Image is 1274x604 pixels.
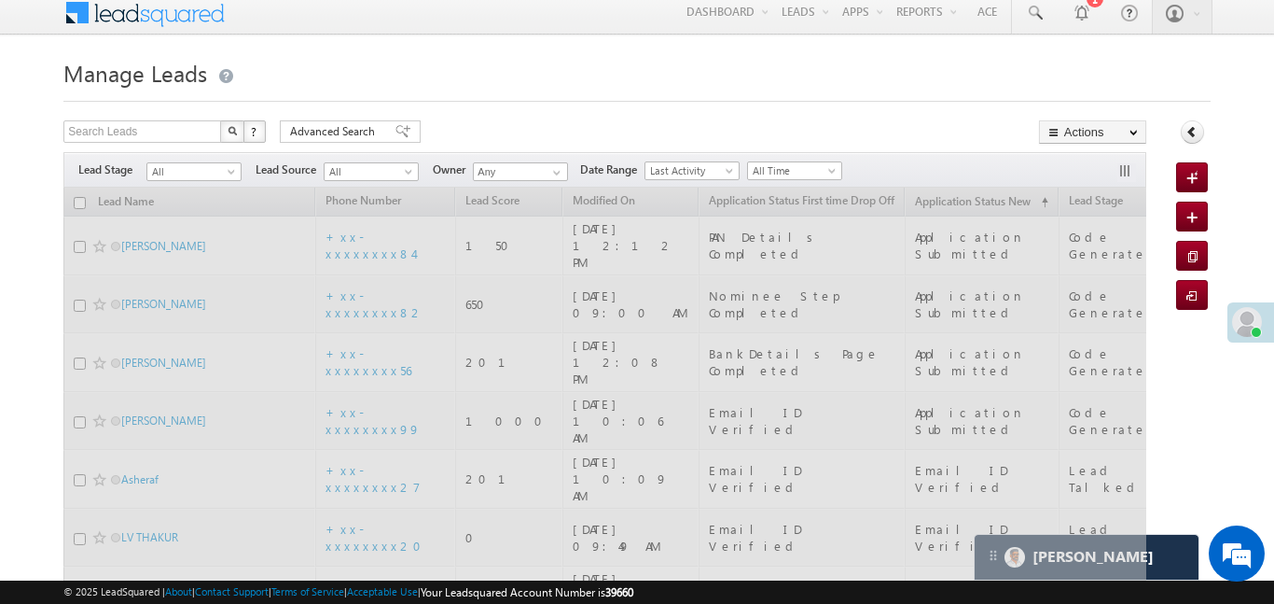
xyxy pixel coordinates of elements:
em: Start Chat [254,470,339,495]
img: Search [228,126,237,135]
a: All [324,162,419,181]
div: Chat with us now [97,98,313,122]
img: d_60004797649_company_0_60004797649 [32,98,78,122]
input: Type to Search [473,162,568,181]
a: About [165,585,192,597]
span: Lead Source [256,162,324,178]
a: Acceptable Use [347,585,418,597]
span: ? [251,123,259,139]
span: All [325,163,413,180]
a: All [146,162,242,181]
span: Advanced Search [290,123,381,140]
span: Last Activity [645,162,734,179]
a: All Time [747,162,842,180]
span: Lead Stage [78,162,146,178]
a: Last Activity [644,162,740,180]
button: Actions [1039,120,1146,144]
span: Your Leadsquared Account Number is [421,585,633,599]
a: Contact Support [195,585,269,597]
textarea: Type your message and hit 'Enter' [24,173,340,454]
div: Minimize live chat window [306,9,351,54]
span: Manage Leads [63,58,207,88]
span: Date Range [580,162,644,178]
a: Terms of Service [271,585,344,597]
a: Show All Items [543,163,566,182]
span: All [147,163,236,180]
span: All Time [748,162,837,179]
span: © 2025 LeadSquared | | | | | [63,583,633,601]
button: ? [243,120,266,143]
span: 39660 [605,585,633,599]
span: Owner [433,162,473,178]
